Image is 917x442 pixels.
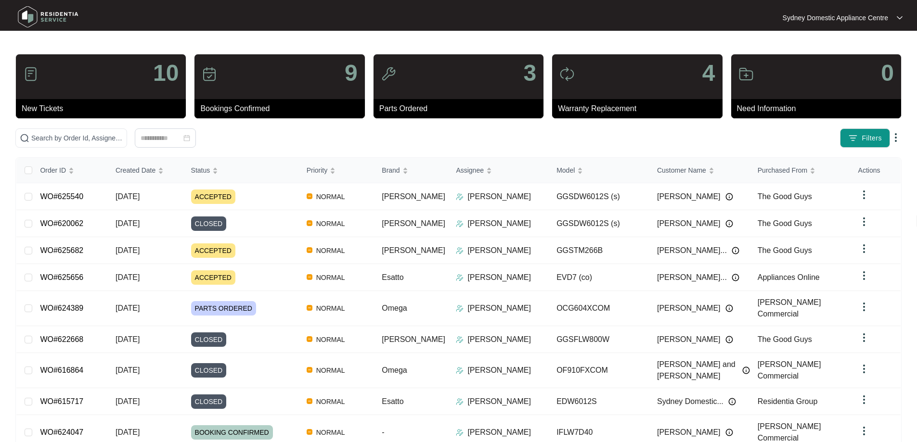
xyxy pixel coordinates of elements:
[725,304,733,312] img: Info icon
[758,397,818,405] span: Residentia Group
[40,273,83,281] a: WO#625656
[183,158,299,183] th: Status
[467,427,531,438] p: [PERSON_NAME]
[467,191,531,202] p: [PERSON_NAME]
[549,291,649,326] td: OCG604XCOM
[191,165,210,176] span: Status
[374,158,448,183] th: Brand
[858,363,870,375] img: dropdown arrow
[312,365,349,376] span: NORMAL
[523,62,536,85] p: 3
[732,274,739,281] img: Info icon
[23,66,39,82] img: icon
[657,272,727,283] span: [PERSON_NAME]...
[200,103,364,114] p: Bookings Confirmed
[657,245,727,256] span: [PERSON_NAME]...
[116,219,140,227] span: [DATE]
[456,165,484,176] span: Assignee
[382,397,403,405] span: Esatto
[312,303,349,314] span: NORMAL
[456,220,464,227] img: Assigner Icon
[858,216,870,227] img: dropdown arrow
[456,274,464,281] img: Assigner Icon
[31,133,123,143] input: Search by Order Id, Assignee Name, Customer Name, Brand and Model
[467,218,531,229] p: [PERSON_NAME]
[858,332,870,343] img: dropdown arrow
[191,394,227,409] span: CLOSED
[312,396,349,407] span: NORMAL
[549,326,649,353] td: GGSFLW800W
[382,428,384,436] span: -
[890,132,902,143] img: dropdown arrow
[40,304,83,312] a: WO#624389
[382,304,407,312] span: Omega
[191,243,235,258] span: ACCEPTED
[191,332,227,347] span: CLOSED
[467,272,531,283] p: [PERSON_NAME]
[307,165,328,176] span: Priority
[456,398,464,405] img: Assigner Icon
[758,192,812,201] span: The Good Guys
[312,218,349,229] span: NORMAL
[312,334,349,345] span: NORMAL
[40,366,83,374] a: WO#616864
[725,336,733,343] img: Info icon
[116,273,140,281] span: [DATE]
[897,15,903,20] img: dropdown arrow
[758,298,821,318] span: [PERSON_NAME] Commercial
[20,133,29,143] img: search-icon
[862,133,882,143] span: Filters
[549,264,649,291] td: EVD7 (co)
[848,133,858,143] img: filter icon
[448,158,549,183] th: Assignee
[381,66,396,82] img: icon
[549,210,649,237] td: GGSDW6012S (s)
[649,158,750,183] th: Customer Name
[116,192,140,201] span: [DATE]
[858,394,870,405] img: dropdown arrow
[456,193,464,201] img: Assigner Icon
[657,218,721,229] span: [PERSON_NAME]
[116,246,140,254] span: [DATE]
[116,165,155,176] span: Created Date
[14,2,82,31] img: residentia service logo
[382,192,445,201] span: [PERSON_NAME]
[467,396,531,407] p: [PERSON_NAME]
[549,353,649,388] td: OF910FXCOM
[725,220,733,227] img: Info icon
[40,192,83,201] a: WO#625540
[312,191,349,202] span: NORMAL
[858,301,870,313] img: dropdown arrow
[40,165,66,176] span: Order ID
[467,303,531,314] p: [PERSON_NAME]
[657,165,706,176] span: Customer Name
[312,245,349,256] span: NORMAL
[307,220,312,226] img: Vercel Logo
[307,336,312,342] img: Vercel Logo
[312,272,349,283] span: NORMAL
[725,429,733,436] img: Info icon
[549,158,649,183] th: Model
[858,243,870,254] img: dropdown arrow
[738,66,754,82] img: icon
[116,366,140,374] span: [DATE]
[456,304,464,312] img: Assigner Icon
[858,425,870,437] img: dropdown arrow
[108,158,183,183] th: Created Date
[559,66,575,82] img: icon
[312,427,349,438] span: NORMAL
[307,247,312,253] img: Vercel Logo
[858,189,870,201] img: dropdown arrow
[758,246,812,254] span: The Good Guys
[191,425,273,440] span: BOOKING CONFIRMED
[657,359,737,382] span: [PERSON_NAME] and [PERSON_NAME]
[307,429,312,435] img: Vercel Logo
[851,158,901,183] th: Actions
[657,396,723,407] span: Sydney Domestic...
[191,216,227,231] span: CLOSED
[456,366,464,374] img: Assigner Icon
[191,270,235,285] span: ACCEPTED
[40,335,83,343] a: WO#622668
[382,335,445,343] span: [PERSON_NAME]
[657,191,721,202] span: [PERSON_NAME]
